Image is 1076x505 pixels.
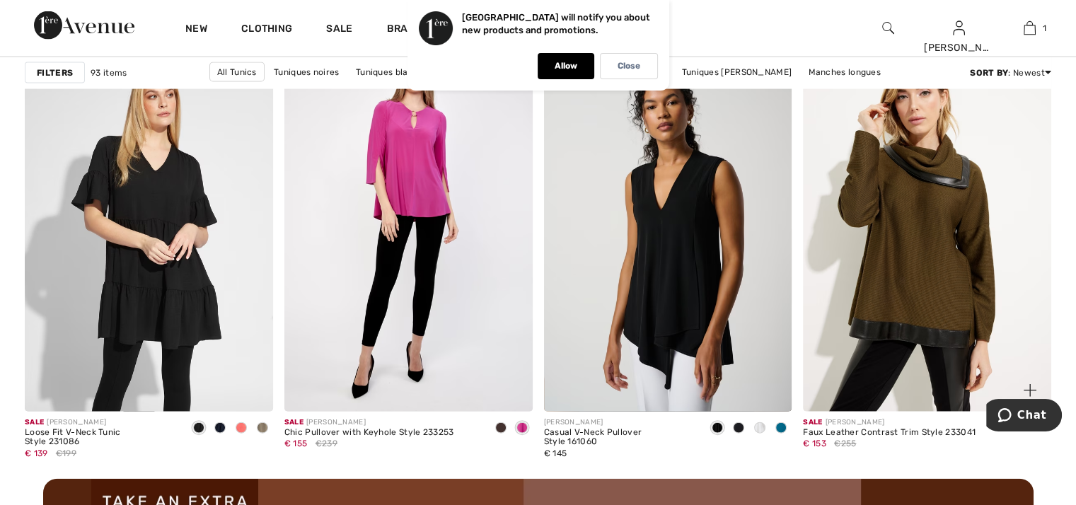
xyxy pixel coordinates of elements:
[511,417,533,441] div: Opulence
[544,428,696,448] div: Casual V-Neck Pullover Style 161060
[544,39,792,411] img: Casual V-Neck Pullover Style 161060. Black
[25,428,177,448] div: Loose Fit V-Neck Tunic Style 231086
[284,417,454,428] div: [PERSON_NAME]
[986,399,1062,434] iframe: Opens a widget where you can chat to one of our agents
[56,447,76,460] span: €199
[970,66,1051,79] div: : Newest
[267,63,347,81] a: Tuniques noires
[25,418,44,426] span: Sale
[231,417,252,441] div: Calypso
[555,61,577,71] p: Allow
[995,20,1064,37] a: 1
[462,12,650,35] p: [GEOGRAPHIC_DATA] will notify you about new products and promotions.
[803,428,976,438] div: Faux Leather Contrast Trim Style 233041
[970,68,1008,78] strong: Sort By
[1043,22,1046,35] span: 1
[284,418,303,426] span: Sale
[924,40,993,55] div: [PERSON_NAME]
[490,417,511,441] div: Mocha
[544,448,567,458] span: € 145
[707,417,728,441] div: Black
[37,66,73,79] strong: Filters
[25,417,177,428] div: [PERSON_NAME]
[284,428,454,438] div: Chic Pullover with Keyhole Style 233253
[284,39,533,411] img: Chic Pullover with Keyhole Style 233253. Mocha
[544,417,696,428] div: [PERSON_NAME]
[185,23,207,37] a: New
[803,439,826,448] span: € 153
[1024,20,1036,37] img: My Bag
[91,66,127,79] span: 93 items
[241,23,292,37] a: Clothing
[953,21,965,35] a: Sign In
[209,62,265,82] a: All Tunics
[801,63,888,81] a: Manches longues
[349,63,440,81] a: Tuniques blanches
[316,437,337,450] span: €239
[326,23,352,37] a: Sale
[803,417,976,428] div: [PERSON_NAME]
[25,39,273,411] img: Loose Fit V-Neck Tunic Style 231086. Black
[803,418,822,426] span: Sale
[834,437,856,450] span: €255
[749,417,770,441] div: Vanilla 30
[770,417,792,441] div: Lagoon
[25,448,48,458] span: € 139
[953,20,965,37] img: My Info
[387,23,429,37] a: Brands
[252,417,273,441] div: Agave
[882,20,894,37] img: search the website
[675,63,799,81] a: Tuniques [PERSON_NAME]
[188,417,209,441] div: Black
[34,11,134,40] img: 1ère Avenue
[803,39,1051,411] a: Faux Leather Contrast Trim Style 233041. OLIVE/BLACK
[284,439,308,448] span: € 155
[728,417,749,441] div: Midnight Blue 40
[618,61,640,71] p: Close
[1024,384,1036,397] img: plus_v2.svg
[209,417,231,441] div: Midnight Blue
